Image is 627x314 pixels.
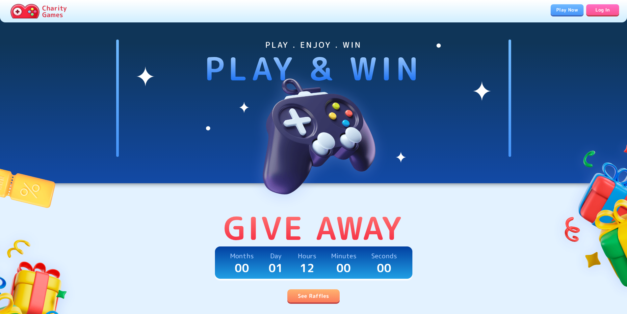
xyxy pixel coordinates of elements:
p: 12 [300,261,315,275]
a: See Raffles [287,289,339,302]
a: Log In [586,4,619,15]
a: Play Now [551,4,584,15]
p: Months [230,250,254,261]
p: Day [270,250,281,261]
img: hero-image [231,50,396,215]
p: Minutes [331,250,356,261]
p: 00 [377,261,392,275]
a: Months00Day01Hours12Minutes00Seconds00 [215,246,412,279]
img: gifts [550,127,627,302]
p: 00 [235,261,249,275]
img: shines [136,40,491,167]
p: Give Away [223,210,404,246]
p: 00 [336,261,351,275]
p: Seconds [371,250,397,261]
p: Charity Games [42,5,67,18]
a: Charity Games [8,3,69,20]
img: Charity.Games [11,4,39,18]
p: 01 [269,261,283,275]
p: Hours [298,250,316,261]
